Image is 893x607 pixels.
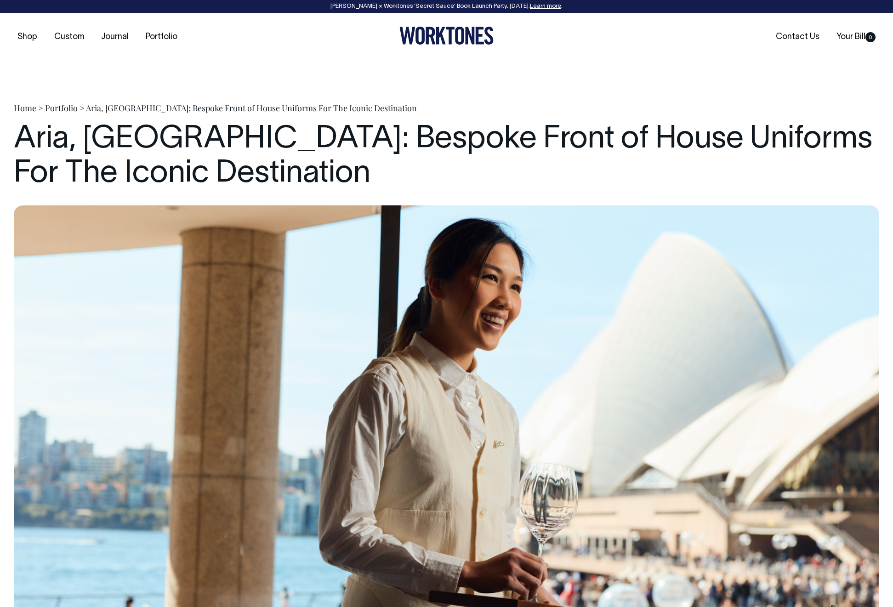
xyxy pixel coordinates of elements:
div: [PERSON_NAME] × Worktones ‘Secret Sauce’ Book Launch Party, [DATE]. . [9,3,884,10]
a: Home [14,102,36,113]
a: Contact Us [772,29,823,45]
a: Portfolio [142,29,181,45]
a: Your Bill0 [833,29,879,45]
span: > [38,102,43,113]
a: Portfolio [45,102,78,113]
a: Learn more [530,4,561,9]
span: > [80,102,85,113]
a: Custom [51,29,88,45]
a: Journal [97,29,132,45]
span: 0 [865,32,876,42]
h1: Aria, [GEOGRAPHIC_DATA]: Bespoke Front of House Uniforms For The Iconic Destination [14,123,879,192]
span: Aria, [GEOGRAPHIC_DATA]: Bespoke Front of House Uniforms For The Iconic Destination [86,102,417,113]
a: Shop [14,29,41,45]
